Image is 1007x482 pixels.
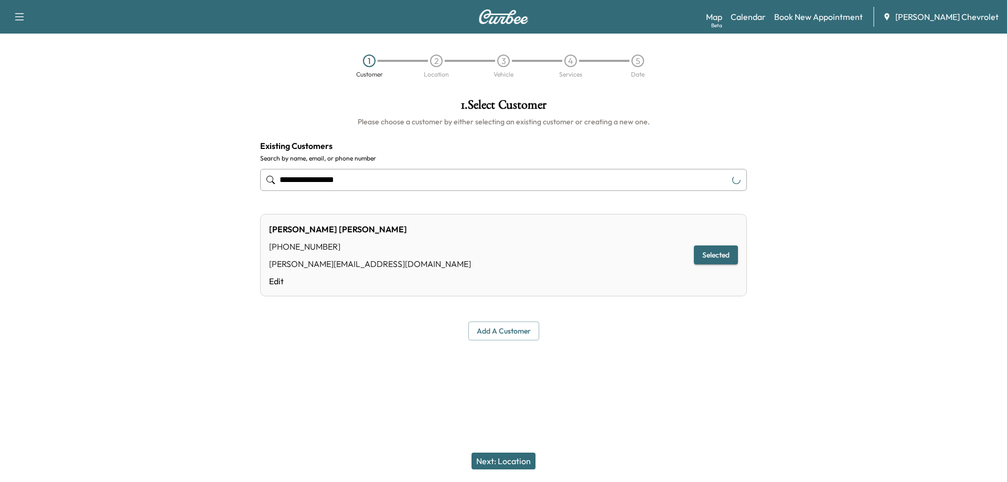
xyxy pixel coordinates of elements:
[468,322,539,341] button: Add a customer
[363,55,376,67] div: 1
[711,22,722,29] div: Beta
[260,116,747,127] h6: Please choose a customer by either selecting an existing customer or creating a new one.
[497,55,510,67] div: 3
[706,10,722,23] a: MapBeta
[424,71,449,78] div: Location
[269,223,471,235] div: [PERSON_NAME] [PERSON_NAME]
[694,245,738,265] button: Selected
[260,140,747,152] h4: Existing Customers
[631,55,644,67] div: 5
[774,10,863,23] a: Book New Appointment
[559,71,582,78] div: Services
[260,99,747,116] h1: 1 . Select Customer
[260,154,747,163] label: Search by name, email, or phone number
[478,9,529,24] img: Curbee Logo
[494,71,513,78] div: Vehicle
[430,55,443,67] div: 2
[269,240,471,253] div: [PHONE_NUMBER]
[631,71,645,78] div: Date
[731,10,766,23] a: Calendar
[564,55,577,67] div: 4
[356,71,383,78] div: Customer
[472,453,535,469] button: Next: Location
[895,10,999,23] span: [PERSON_NAME] Chevrolet
[269,275,471,287] a: Edit
[269,258,471,270] div: [PERSON_NAME][EMAIL_ADDRESS][DOMAIN_NAME]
